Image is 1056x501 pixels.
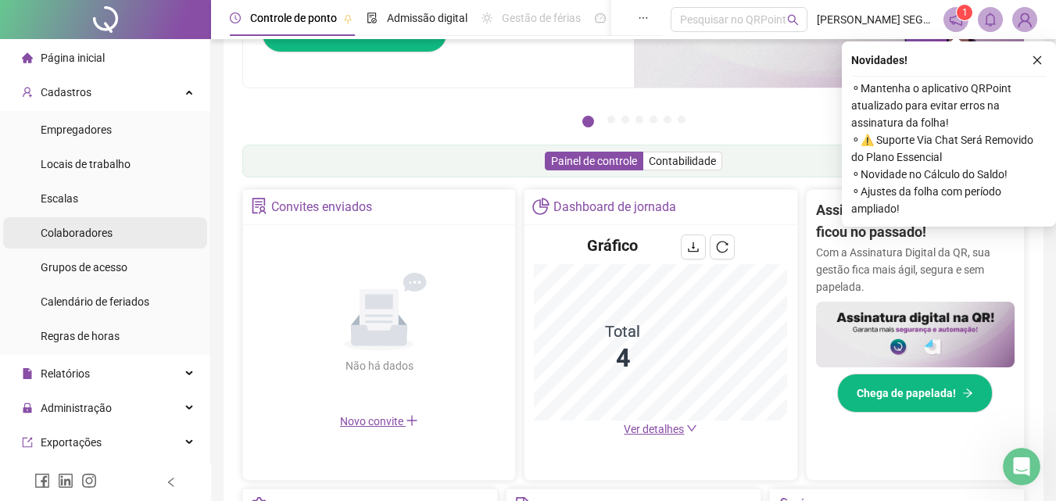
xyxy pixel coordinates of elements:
[664,116,671,123] button: 6
[532,198,549,214] span: pie-chart
[41,330,120,342] span: Regras de horas
[686,423,697,434] span: down
[624,423,684,435] span: Ver detalhes
[1003,448,1040,485] iframe: Intercom live chat
[367,13,378,23] span: file-done
[716,241,728,253] span: reload
[816,244,1015,295] p: Com a Assinatura Digital da QR, sua gestão fica mais ágil, segura e sem papelada.
[962,7,968,18] span: 1
[1032,55,1043,66] span: close
[502,12,581,24] span: Gestão de férias
[387,12,467,24] span: Admissão digital
[816,302,1015,368] img: banner%2F02c71560-61a6-44d4-94b9-c8ab97240462.png
[41,192,78,205] span: Escalas
[1013,8,1036,31] img: 56563
[166,477,177,488] span: left
[857,385,956,402] span: Chega de papelada!
[307,357,451,374] div: Não há dados
[41,123,112,136] span: Empregadores
[41,367,90,380] span: Relatórios
[41,227,113,239] span: Colaboradores
[22,437,33,448] span: export
[650,116,657,123] button: 5
[851,131,1047,166] span: ⚬ ⚠️ Suporte Via Chat Será Removido do Plano Essencial
[250,12,337,24] span: Controle de ponto
[41,158,131,170] span: Locais de trabalho
[635,116,643,123] button: 4
[678,116,686,123] button: 7
[406,414,418,427] span: plus
[81,473,97,488] span: instagram
[230,13,241,23] span: clock-circle
[851,183,1047,217] span: ⚬ Ajustes da folha com período ampliado!
[343,14,353,23] span: pushpin
[41,261,127,274] span: Grupos de acesso
[851,166,1047,183] span: ⚬ Novidade no Cálculo do Saldo!
[58,473,73,488] span: linkedin
[837,374,993,413] button: Chega de papelada!
[851,80,1047,131] span: ⚬ Mantenha o aplicativo QRPoint atualizado para evitar erros na assinatura da folha!
[41,86,91,98] span: Cadastros
[957,5,972,20] sup: 1
[607,116,615,123] button: 2
[340,415,418,428] span: Novo convite
[22,87,33,98] span: user-add
[624,423,697,435] a: Ver detalhes down
[962,388,973,399] span: arrow-right
[22,52,33,63] span: home
[553,194,676,220] div: Dashboard de jornada
[851,52,907,69] span: Novidades !
[587,234,638,256] h4: Gráfico
[34,473,50,488] span: facebook
[621,116,629,123] button: 3
[582,116,594,127] button: 1
[41,402,112,414] span: Administração
[41,436,102,449] span: Exportações
[817,11,934,28] span: [PERSON_NAME] SEGURANÇA INTELIGENTE
[22,368,33,379] span: file
[251,198,267,214] span: solution
[595,13,606,23] span: dashboard
[551,155,637,167] span: Painel de controle
[638,13,649,23] span: ellipsis
[949,13,963,27] span: notification
[687,241,700,253] span: download
[41,295,149,308] span: Calendário de feriados
[22,403,33,413] span: lock
[983,13,997,27] span: bell
[787,14,799,26] span: search
[481,13,492,23] span: sun
[649,155,716,167] span: Contabilidade
[41,52,105,64] span: Página inicial
[816,199,1015,244] h2: Assinar ponto na mão? Isso ficou no passado!
[271,194,372,220] div: Convites enviados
